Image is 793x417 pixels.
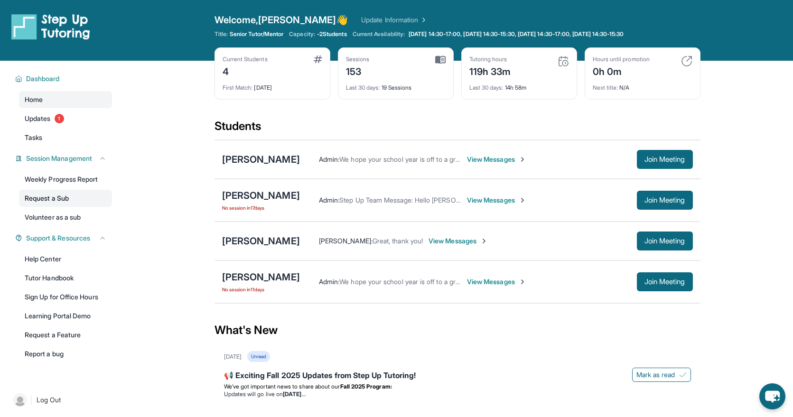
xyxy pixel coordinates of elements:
[637,150,693,169] button: Join Meeting
[636,370,675,380] span: Mark as read
[215,30,228,38] span: Title:
[19,129,112,146] a: Tasks
[340,383,392,390] strong: Fall 2025 Program:
[644,157,685,162] span: Join Meeting
[222,270,300,284] div: [PERSON_NAME]
[19,326,112,343] a: Request a Feature
[519,196,526,204] img: Chevron-Right
[632,368,691,382] button: Mark as read
[222,286,300,293] span: No session in 11 days
[19,91,112,108] a: Home
[9,389,112,410] a: |Log Out
[30,394,33,406] span: |
[593,63,650,78] div: 0h 0m
[224,383,340,390] span: We’ve got important news to share about our
[519,278,526,286] img: Chevron-Right
[223,78,322,92] div: [DATE]
[215,119,700,139] div: Students
[317,30,347,38] span: -2 Students
[593,78,692,92] div: N/A
[222,153,300,166] div: [PERSON_NAME]
[25,133,42,142] span: Tasks
[25,95,43,104] span: Home
[644,197,685,203] span: Join Meeting
[435,56,446,64] img: card
[679,371,687,379] img: Mark as read
[223,63,268,78] div: 4
[19,345,112,362] a: Report a bug
[467,277,526,287] span: View Messages
[429,236,488,246] span: View Messages
[319,196,339,204] span: Admin :
[637,272,693,291] button: Join Meeting
[361,15,428,25] a: Update Information
[19,269,112,287] a: Tutor Handbook
[19,209,112,226] a: Volunteer as a sub
[593,84,618,91] span: Next title :
[319,155,339,163] span: Admin :
[223,84,253,91] span: First Match :
[467,155,526,164] span: View Messages
[467,195,526,205] span: View Messages
[230,30,283,38] span: Senior Tutor/Mentor
[644,279,685,285] span: Join Meeting
[469,63,511,78] div: 119h 33m
[346,56,370,63] div: Sessions
[346,84,380,91] span: Last 30 days :
[19,171,112,188] a: Weekly Progress Report
[593,56,650,63] div: Hours until promotion
[469,84,504,91] span: Last 30 days :
[319,237,373,245] span: [PERSON_NAME] :
[637,232,693,250] button: Join Meeting
[319,278,339,286] span: Admin :
[22,154,106,163] button: Session Management
[283,390,305,398] strong: [DATE]
[247,351,270,362] div: Unread
[26,74,60,83] span: Dashboard
[19,110,112,127] a: Updates1
[26,233,90,243] span: Support & Resources
[22,74,106,83] button: Dashboard
[314,56,322,63] img: card
[25,114,51,123] span: Updates
[353,30,405,38] span: Current Availability:
[13,393,27,407] img: user-img
[469,56,511,63] div: Tutoring hours
[222,189,300,202] div: [PERSON_NAME]
[19,250,112,268] a: Help Center
[224,353,242,361] div: [DATE]
[373,237,423,245] span: Great, thank you!
[55,114,64,123] span: 1
[224,370,691,383] div: 📢 Exciting Fall 2025 Updates from Step Up Tutoring!
[407,30,625,38] a: [DATE] 14:30-17:00, [DATE] 14:30-15:30, [DATE] 14:30-17:00, [DATE] 14:30-15:30
[26,154,92,163] span: Session Management
[558,56,569,67] img: card
[223,56,268,63] div: Current Students
[637,191,693,210] button: Join Meeting
[215,13,348,27] span: Welcome, [PERSON_NAME] 👋
[19,190,112,207] a: Request a Sub
[644,238,685,244] span: Join Meeting
[418,15,428,25] img: Chevron Right
[215,309,700,351] div: What's New
[480,237,488,245] img: Chevron-Right
[519,156,526,163] img: Chevron-Right
[19,288,112,306] a: Sign Up for Office Hours
[224,390,691,398] li: Updates will go live on
[346,78,446,92] div: 19 Sessions
[289,30,315,38] span: Capacity:
[409,30,624,38] span: [DATE] 14:30-17:00, [DATE] 14:30-15:30, [DATE] 14:30-17:00, [DATE] 14:30-15:30
[19,307,112,324] a: Learning Portal Demo
[346,63,370,78] div: 153
[759,383,785,409] button: chat-button
[469,78,569,92] div: 14h 58m
[22,233,106,243] button: Support & Resources
[11,13,90,40] img: logo
[37,395,61,405] span: Log Out
[222,234,300,248] div: [PERSON_NAME]
[222,204,300,212] span: No session in 17 days
[681,56,692,67] img: card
